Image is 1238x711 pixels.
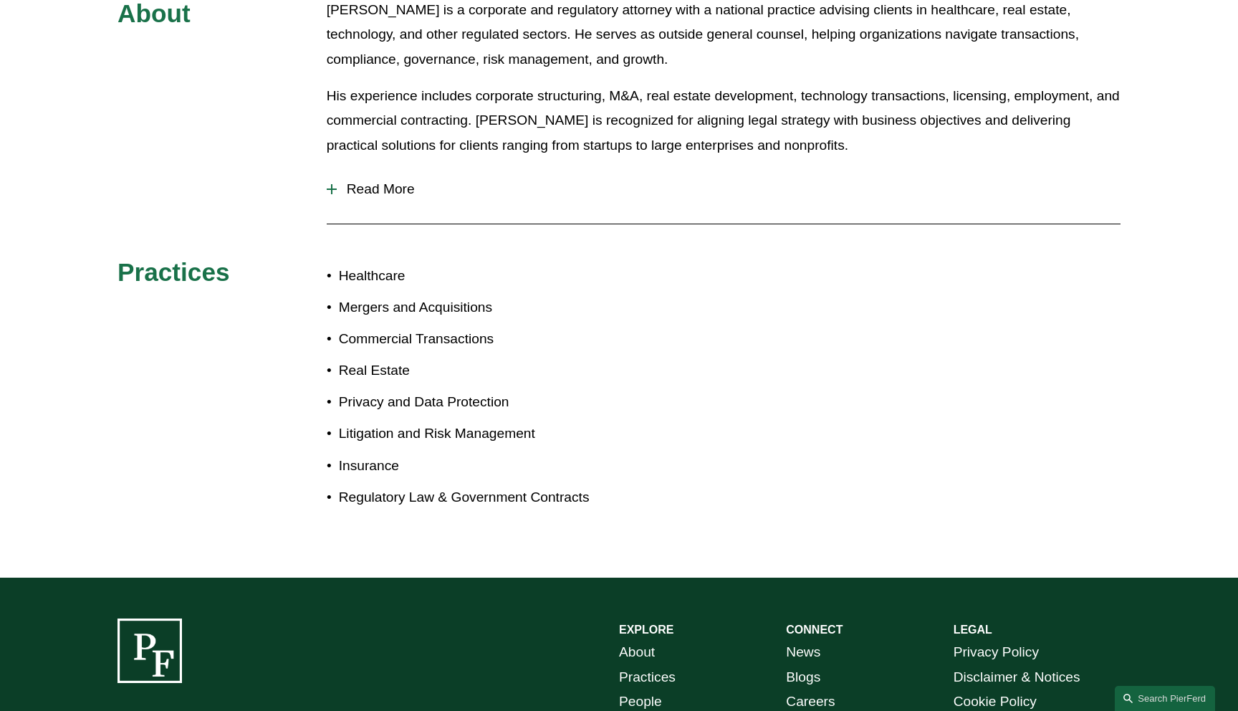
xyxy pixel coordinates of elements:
p: Insurance [339,454,619,479]
span: Read More [337,181,1121,197]
a: Blogs [786,665,820,690]
a: Privacy Policy [954,640,1039,665]
span: Practices [117,258,230,286]
p: Litigation and Risk Management [339,421,619,447]
p: Regulatory Law & Government Contracts [339,485,619,510]
p: His experience includes corporate structuring, M&A, real estate development, technology transacti... [327,84,1121,158]
p: Privacy and Data Protection [339,390,619,415]
a: Practices [619,665,676,690]
strong: EXPLORE [619,624,673,636]
a: Disclaimer & Notices [954,665,1080,690]
p: Mergers and Acquisitions [339,295,619,320]
button: Read More [327,171,1121,208]
strong: LEGAL [954,624,992,636]
a: News [786,640,820,665]
p: Commercial Transactions [339,327,619,352]
strong: CONNECT [786,624,843,636]
p: Real Estate [339,358,619,383]
a: About [619,640,655,665]
a: Search this site [1115,686,1215,711]
p: Healthcare [339,264,619,289]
